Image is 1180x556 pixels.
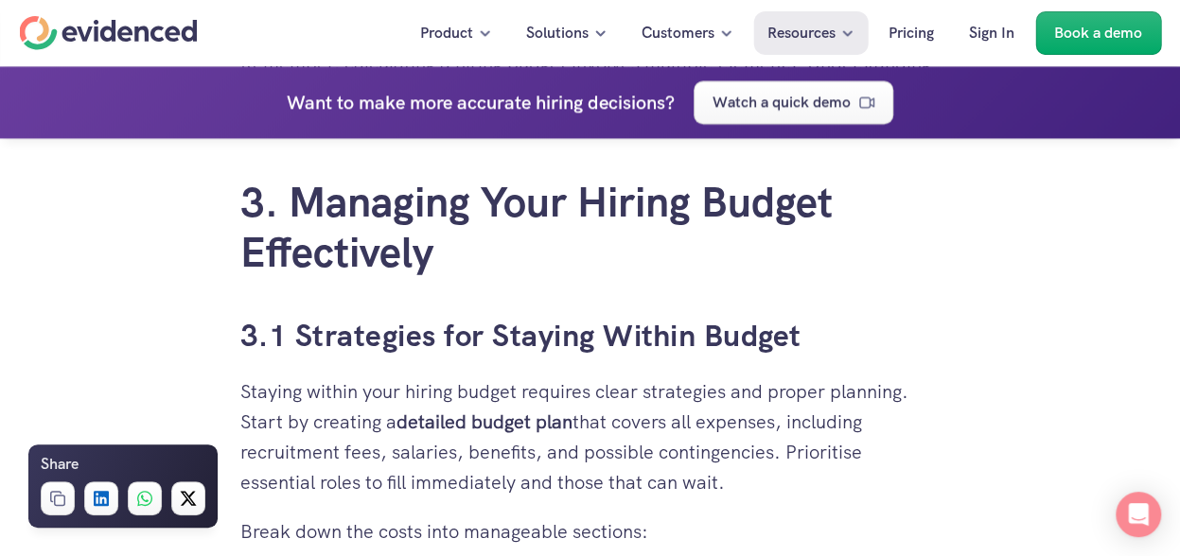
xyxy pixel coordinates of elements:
strong: detailed budget plan [396,408,572,433]
p: Watch a quick demo [713,90,851,114]
a: Home [19,16,197,50]
p: Break down the costs into manageable sections: [240,515,941,546]
h6: Share [41,452,79,477]
a: Watch a quick demo [694,80,893,124]
p: Resources [767,21,836,45]
a: Pricing [874,11,948,55]
p: Solutions [526,21,589,45]
div: Open Intercom Messenger [1116,492,1161,537]
p: Staying within your hiring budget requires clear strategies and proper planning. Start by creatin... [240,375,941,496]
p: Book a demo [1054,21,1142,45]
a: 3.1 Strategies for Staying Within Budget [240,315,801,355]
p: Product [420,21,473,45]
p: Sign In [969,21,1014,45]
a: Book a demo [1035,11,1161,55]
a: 3. Managing Your Hiring Budget Effectively [240,174,843,278]
p: Pricing [889,21,934,45]
p: Customers [642,21,714,45]
h4: Want to make more accurate hiring decisions? [287,87,675,117]
a: Sign In [955,11,1029,55]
